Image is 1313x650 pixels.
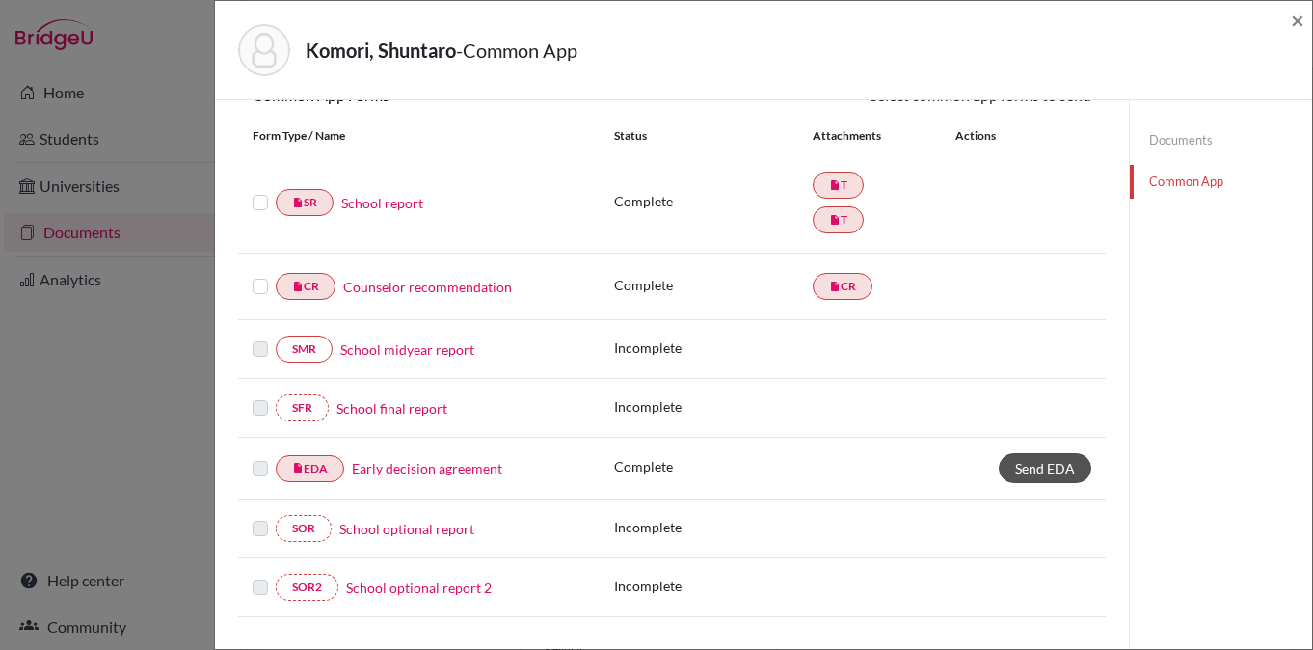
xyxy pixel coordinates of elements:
p: Incomplete [614,396,813,417]
a: School midyear report [340,339,474,360]
a: SOR2 [276,574,338,601]
i: insert_drive_file [829,179,841,191]
a: insert_drive_fileT [813,172,864,199]
div: Actions [932,127,1052,145]
span: × [1291,6,1304,34]
i: insert_drive_file [829,214,841,226]
div: Attachments [813,127,932,145]
i: insert_drive_file [829,281,841,292]
a: Common App [1130,165,1312,199]
p: Complete [614,275,813,295]
a: insert_drive_fileSR [276,189,334,216]
p: Complete [614,456,813,476]
a: Send EDA [999,453,1091,483]
a: Counselor recommendation [343,277,512,297]
p: Incomplete [614,576,813,596]
a: insert_drive_fileCR [276,273,335,300]
a: SOR [276,515,332,542]
a: SFR [276,394,329,421]
a: insert_drive_fileT [813,206,864,233]
span: Send EDA [1015,460,1075,476]
p: Complete [614,191,813,211]
a: Documents [1130,123,1312,157]
strong: Komori, Shuntaro [306,39,456,62]
a: School optional report [339,519,474,539]
div: Form Type / Name [238,127,600,145]
button: Close [1291,9,1304,32]
span: - Common App [456,39,577,62]
div: Status [614,127,813,145]
a: insert_drive_fileEDA [276,455,344,482]
a: Early decision agreement [352,458,502,478]
a: School final report [336,398,447,419]
i: insert_drive_file [292,197,304,208]
a: School optional report 2 [346,578,492,598]
p: Incomplete [614,517,813,537]
a: SMR [276,336,333,363]
i: insert_drive_file [292,281,304,292]
a: School report [341,193,423,213]
i: insert_drive_file [292,462,304,474]
a: insert_drive_fileCR [813,273,872,300]
p: Incomplete [614,338,813,358]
